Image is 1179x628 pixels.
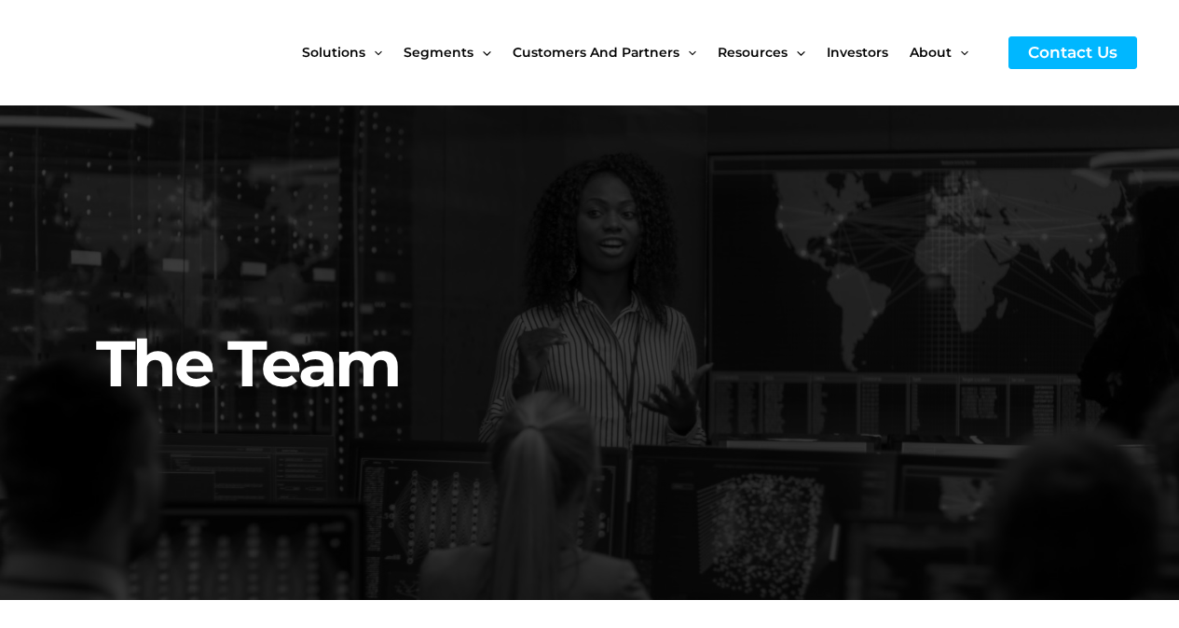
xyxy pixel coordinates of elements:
span: Resources [718,13,788,91]
nav: Site Navigation: New Main Menu [302,13,990,91]
span: Customers and Partners [513,13,679,91]
a: Contact Us [1008,36,1137,69]
span: Menu Toggle [679,13,696,91]
img: CyberCatch [33,14,256,91]
span: Menu Toggle [788,13,804,91]
span: Investors [827,13,888,91]
span: Solutions [302,13,365,91]
span: Menu Toggle [952,13,968,91]
span: Menu Toggle [365,13,382,91]
a: Investors [827,13,910,91]
span: Menu Toggle [473,13,490,91]
h2: The Team [96,155,1098,406]
span: Segments [404,13,473,91]
span: About [910,13,952,91]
